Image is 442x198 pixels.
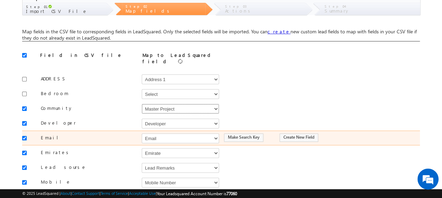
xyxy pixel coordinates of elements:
[126,4,147,8] span: Step 02
[142,52,234,65] div: Map to LeadSquared field
[101,191,128,196] a: Terms of Service
[157,191,237,196] span: Your Leadsquared Account Number is
[103,152,128,161] em: Submit
[225,8,253,14] span: Actions
[26,5,46,9] span: Step 01
[60,191,71,196] a: About
[280,133,318,142] button: Create New Field
[30,105,122,111] label: Community
[129,191,156,196] a: Acceptable Use
[224,133,263,142] input: Make Search Key
[26,8,88,14] span: Import CSV File
[9,65,128,146] textarea: Type your message and click 'Submit'
[37,37,118,46] div: Leave a message
[268,28,290,34] a: create
[30,164,122,170] label: Lead sourse
[22,190,237,197] span: © 2025 LeadSquared | | | | |
[178,59,182,64] img: Refresh LeadSquared fields
[30,134,122,141] label: Email
[225,4,246,8] span: Step 03
[30,179,122,185] label: Mobile
[324,4,346,8] span: Step 04
[72,191,100,196] a: Contact Support
[126,8,172,14] span: Map fields
[30,90,122,97] label: Bedroom
[30,149,122,156] label: Emirates
[324,8,350,14] span: Summary
[40,52,132,62] div: Field in CSV file
[115,4,132,20] div: Minimize live chat window
[30,120,122,126] label: Developer
[22,28,420,41] div: Map fields in the CSV file to corresponding fields in LeadSquared. Only the selected fields will ...
[30,75,122,82] label: ADDRESS
[12,37,30,46] img: d_60004797649_company_0_60004797649
[226,191,237,196] span: 77060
